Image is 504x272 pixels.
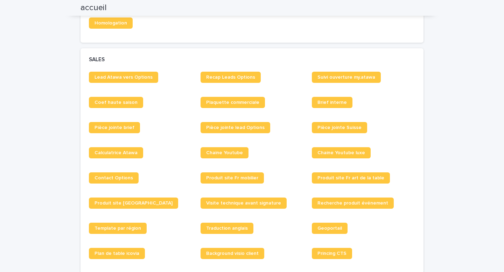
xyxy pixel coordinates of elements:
a: Chaine Youtube luxe [312,147,371,158]
span: Pièce jointe Suisse [317,125,362,130]
a: Recap Leads Options [201,72,261,83]
a: Produit site [GEOGRAPHIC_DATA] [89,198,178,209]
span: Brief interne [317,100,347,105]
a: Produit site Fr art de la table [312,172,390,184]
a: Traduction anglais [201,223,253,234]
span: Suivi ouverture my.atawa [317,75,375,80]
span: Plan de table icovia [94,251,139,256]
a: Produit site Fr mobilier [201,172,264,184]
a: Princing CTS [312,248,352,259]
span: Contact Options [94,176,133,180]
span: Traduction anglais [206,226,248,231]
a: Visite technique avant signature [201,198,287,209]
span: Coef haute saison [94,100,138,105]
span: Plaquette commerciale [206,100,259,105]
a: Lead Atawa vers Options [89,72,158,83]
a: Pièce jointe brief [89,122,140,133]
span: Pièce jointe lead Options [206,125,265,130]
a: Recherche produit événement [312,198,394,209]
span: Produit site Fr mobilier [206,176,258,180]
span: Recherche produit événement [317,201,388,206]
a: Template par région [89,223,147,234]
a: Homologation [89,17,133,29]
span: Produit site Fr art de la table [317,176,384,180]
a: Brief interne [312,97,352,108]
span: Princing CTS [317,251,346,256]
span: Visite technique avant signature [206,201,281,206]
span: Pièce jointe brief [94,125,134,130]
span: Recap Leads Options [206,75,255,80]
span: Background visio client [206,251,259,256]
span: Calculatrice Atawa [94,150,138,155]
a: Contact Options [89,172,139,184]
a: Chaine Youtube [201,147,248,158]
span: Lead Atawa vers Options [94,75,153,80]
a: Background visio client [201,248,264,259]
a: Plan de table icovia [89,248,145,259]
a: Geoportail [312,223,348,234]
span: Homologation [94,21,127,26]
a: Pièce jointe lead Options [201,122,270,133]
a: Pièce jointe Suisse [312,122,367,133]
a: Coef haute saison [89,97,143,108]
span: Geoportail [317,226,342,231]
a: Calculatrice Atawa [89,147,143,158]
span: Chaine Youtube luxe [317,150,365,155]
a: Plaquette commerciale [201,97,265,108]
span: Template par région [94,226,141,231]
span: Chaine Youtube [206,150,243,155]
a: Suivi ouverture my.atawa [312,72,381,83]
h2: accueil [80,3,107,13]
h2: SALES [89,57,105,63]
span: Produit site [GEOGRAPHIC_DATA] [94,201,173,206]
